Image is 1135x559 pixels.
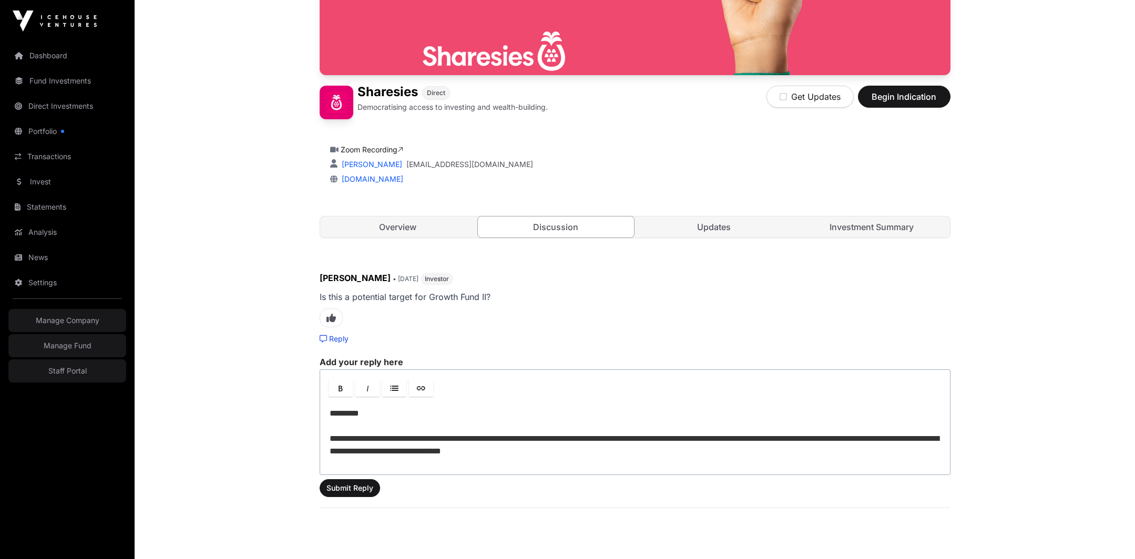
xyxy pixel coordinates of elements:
[794,216,950,237] a: Investment Summary
[1082,509,1135,559] iframe: Chat Widget
[636,216,792,237] a: Updates
[13,11,97,32] img: Icehouse Ventures Logo
[8,195,126,219] a: Statements
[477,216,635,238] a: Discussion
[858,96,950,107] a: Begin Indication
[8,246,126,269] a: News
[329,379,353,397] a: Bold
[8,334,126,357] a: Manage Fund
[382,379,406,397] a: Lists
[320,308,343,327] span: Like this comment
[320,289,950,304] p: Is this a potential target for Growth Fund II?
[406,159,533,170] a: [EMAIL_ADDRESS][DOMAIN_NAME]
[427,89,445,97] span: Direct
[320,357,950,367] label: Add your reply here
[326,483,373,493] span: Submit Reply
[8,221,126,244] a: Analysis
[340,160,402,169] a: [PERSON_NAME]
[320,216,476,237] a: Overview
[320,86,353,119] img: Sharesies
[8,44,126,67] a: Dashboard
[8,95,126,118] a: Direct Investments
[425,275,449,283] span: Investor
[8,309,126,332] a: Manage Company
[393,275,418,283] span: • [DATE]
[871,90,937,103] span: Begin Indication
[8,120,126,143] a: Portfolio
[338,174,403,183] a: [DOMAIN_NAME]
[357,102,548,112] p: Democratising access to investing and wealth-building.
[766,86,854,108] button: Get Updates
[320,334,349,344] a: Reply
[858,86,950,108] button: Begin Indication
[8,170,126,193] a: Invest
[8,359,126,382] a: Staff Portal
[341,145,403,154] a: Zoom Recording
[320,273,391,283] span: [PERSON_NAME]
[409,379,433,397] a: Link
[8,69,126,92] a: Fund Investments
[320,216,950,237] nav: Tabs
[320,479,380,497] button: Submit Reply
[355,379,380,397] a: Italic
[8,271,126,294] a: Settings
[8,145,126,168] a: Transactions
[357,86,418,100] h1: Sharesies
